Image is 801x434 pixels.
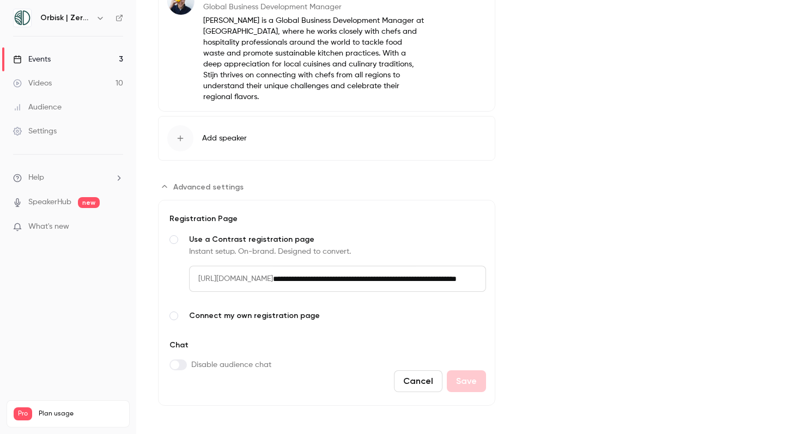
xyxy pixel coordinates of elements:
[13,102,62,113] div: Audience
[13,172,123,184] li: help-dropdown-opener
[394,370,442,392] button: Cancel
[189,234,486,245] span: Use a Contrast registration page
[28,172,44,184] span: Help
[28,221,69,233] span: What's new
[13,78,52,89] div: Videos
[28,197,71,208] a: SpeakerHub
[13,126,57,137] div: Settings
[189,266,273,292] span: [URL][DOMAIN_NAME]
[173,181,244,193] span: Advanced settings
[14,9,31,27] img: Orbisk | Zero Food Waste
[167,340,271,359] div: Chat
[158,178,250,195] button: Advanced settings
[78,197,100,208] span: new
[191,359,271,370] span: Disable audience chat
[158,178,495,406] section: Advanced settings
[202,133,247,144] span: Add speaker
[13,54,51,65] div: Events
[110,222,123,232] iframe: Noticeable Trigger
[39,409,123,418] span: Plan usage
[40,13,92,23] h6: Orbisk | Zero Food Waste
[189,310,486,321] span: Connect my own registration page
[203,2,424,13] p: Global Business Development Manager
[273,266,486,292] input: Use a Contrast registration pageInstant setup. On-brand. Designed to convert.[URL][DOMAIN_NAME]
[14,407,32,420] span: Pro
[158,116,495,161] button: Add speaker
[203,15,424,102] p: [PERSON_NAME] is a Global Business Development Manager at [GEOGRAPHIC_DATA], where he works close...
[167,213,486,224] div: Registration Page
[189,246,486,257] div: Instant setup. On-brand. Designed to convert.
